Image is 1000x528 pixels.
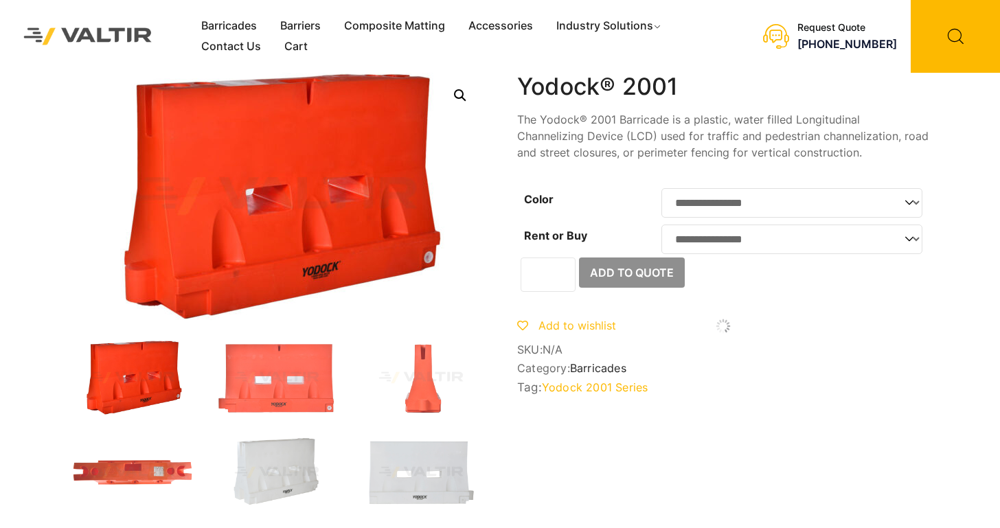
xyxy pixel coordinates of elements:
[517,362,929,375] span: Category:
[71,341,194,415] img: 2001_Org_3Q-1.jpg
[524,192,554,206] label: Color
[521,257,576,292] input: Product quantity
[517,73,929,101] h1: Yodock® 2001
[797,37,897,51] a: [PHONE_NUMBER]
[359,341,483,415] img: 2001_Org_Side.jpg
[524,229,587,242] label: Rent or Buy
[215,341,339,415] img: 2001_Org_Front.jpg
[797,22,897,34] div: Request Quote
[457,16,545,36] a: Accessories
[215,435,339,509] img: 2001_Nat_3Q-1.jpg
[517,380,929,394] span: Tag:
[71,435,194,509] img: 2001_Org_Top.jpg
[190,36,273,57] a: Contact Us
[332,16,457,36] a: Composite Matting
[448,83,473,108] a: 🔍
[517,343,929,356] span: SKU:
[359,435,483,509] img: 2001_Nat_Front.jpg
[517,111,929,161] p: The Yodock® 2001 Barricade is a plastic, water filled Longitudinal Channelizing Device (LCD) used...
[579,257,685,288] button: Add to Quote
[570,361,626,375] a: Barricades
[273,36,319,57] a: Cart
[190,16,269,36] a: Barricades
[543,343,563,356] span: N/A
[542,380,648,394] a: Yodock 2001 Series
[545,16,674,36] a: Industry Solutions
[10,14,166,58] img: Valtir Rentals
[269,16,332,36] a: Barriers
